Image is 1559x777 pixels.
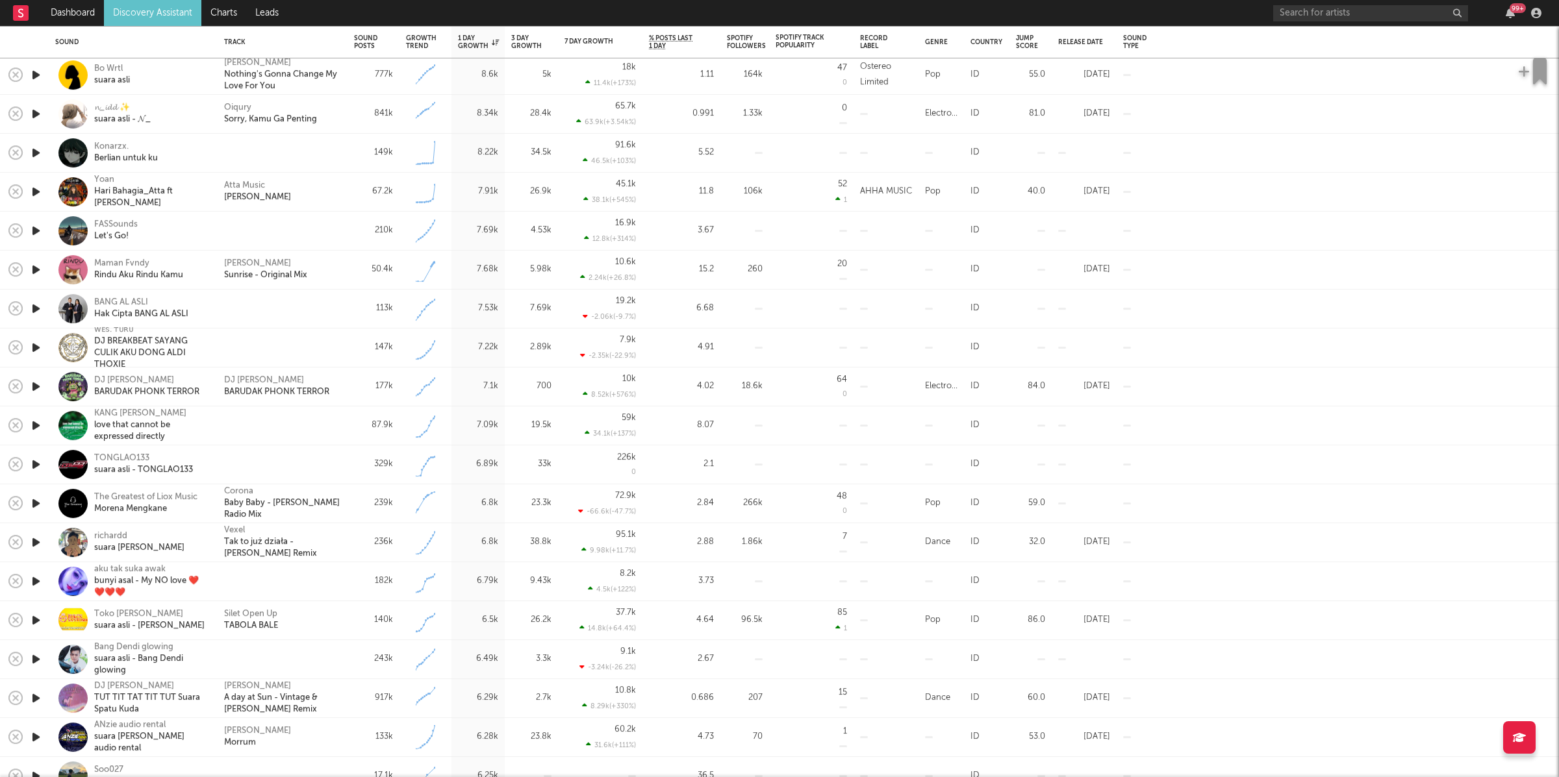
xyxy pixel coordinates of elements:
div: aku tak suka awak [94,564,208,576]
a: Silet Open Up [224,609,277,621]
div: Hari Bahagia_Atta ft [PERSON_NAME] [94,186,208,210]
div: Country [970,38,1002,46]
a: DJ [PERSON_NAME]TUT TIT TAT TIT TUT Suara Spatu Kuda [94,681,208,716]
div: -2.06k ( -9.7 % ) [583,312,636,321]
div: 26.9k [511,184,551,200]
div: suara asli [94,75,130,87]
div: 7.9k [620,336,636,344]
a: DJ [PERSON_NAME]BARUDAK PHONK TERROR [94,375,199,399]
div: 9.1k [620,647,636,656]
div: [DATE] [1058,613,1110,628]
div: 45.1k [616,180,636,188]
div: suara asli - 𝓝_ [94,114,151,126]
a: Vexel [224,525,245,537]
div: 11.4k ( +173 % ) [585,79,636,87]
div: 34.5k [511,145,551,161]
div: 3.3k [511,652,551,667]
a: TONGLAO133suara asli - TONGLAO133 [94,453,193,476]
div: 47 [837,64,847,72]
div: 67.2k [354,184,393,200]
div: 1.33k [727,106,763,122]
div: [DATE] [1058,691,1110,706]
div: 1.11 [649,68,714,83]
div: 777k [354,68,393,83]
div: Dance [925,691,950,706]
div: Nothing's Gonna Change My Love For You [224,69,341,93]
div: 70 [727,730,763,745]
div: 6.68 [649,301,714,317]
a: richarddsuara [PERSON_NAME] [94,531,184,554]
div: ID [970,184,980,200]
div: 0 [842,104,847,112]
div: 3 Day Growth [511,34,542,50]
div: ID [970,145,980,161]
span: % Posts Last 1 Day [649,34,694,50]
div: ID [970,457,980,473]
div: 8.2k [620,569,636,578]
div: 133k [354,730,393,745]
div: 6.5k [458,613,498,628]
div: 149k [354,145,393,161]
div: Yoan [94,175,208,186]
div: 1 [835,195,847,204]
div: -66.6k ( -47.7 % ) [578,507,636,515]
div: ID [970,535,980,550]
div: 182k [354,574,393,589]
a: Corona [224,486,253,498]
a: aku tak suka awakbunyi asal - My NO love ❤️❤️❤️❤️ [94,564,208,599]
div: Genre [925,38,948,46]
div: Oiqury [224,103,251,114]
div: 20 [837,260,847,268]
div: 210k [354,223,393,239]
div: 0.686 [649,691,714,706]
div: Release Date [1058,38,1104,46]
a: Atta Music [224,180,265,192]
div: bunyi asal - My NO love ❤️❤️❤️❤️ [94,576,208,599]
div: suara [PERSON_NAME] audio rental [94,732,208,755]
div: ᴡᴇꜱ. ᴛᴜʀᴜ [94,325,208,336]
div: Toko [PERSON_NAME] [94,609,205,621]
div: 99 + [1510,3,1526,13]
div: 53.0 [1016,730,1045,745]
div: 72.9k [615,491,636,500]
div: 8.07 [649,418,714,434]
div: 19.2k [616,297,636,305]
div: BANG AL ASLI [94,297,188,309]
div: 0 [843,391,847,398]
div: 59.0 [1016,496,1045,512]
div: 38.8k [511,535,551,550]
a: [PERSON_NAME] [224,192,291,204]
div: KANG [PERSON_NAME] [94,408,208,420]
div: ID [970,418,980,434]
div: 86.0 [1016,613,1045,628]
div: 10.6k [615,258,636,266]
div: ID [970,730,980,745]
div: Sorry, Kamu Ga Penting [224,114,317,126]
div: 2.7k [511,691,551,706]
div: [DATE] [1058,184,1110,200]
div: 7 Day Growth [564,38,616,45]
a: TABOLA BALE [224,621,278,632]
div: suara asli - Bang Dendi glowing [94,654,208,677]
div: 32.0 [1016,535,1045,550]
div: DJ [PERSON_NAME] [94,375,199,387]
div: 15 [839,688,847,697]
div: 226k [617,453,636,462]
div: 63.9k ( +3.54k % ) [576,117,636,126]
div: Ostereo Limited [860,60,912,91]
div: 260 [727,262,763,278]
div: Hak Cipta BANG AL ASLI [94,309,188,321]
div: [PERSON_NAME] [224,681,291,693]
a: Sunrise - Original Mix [224,270,307,282]
div: 6.49k [458,652,498,667]
a: Toko [PERSON_NAME]suara asli - [PERSON_NAME] [94,609,205,632]
div: -2.35k ( -22.9 % ) [580,351,636,360]
div: 12.8k ( +314 % ) [584,234,636,243]
div: Soo027 [94,765,167,776]
div: 7.09k [458,418,498,434]
div: Baby Baby - [PERSON_NAME] Radio Mix [224,498,341,521]
div: 329k [354,457,393,473]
